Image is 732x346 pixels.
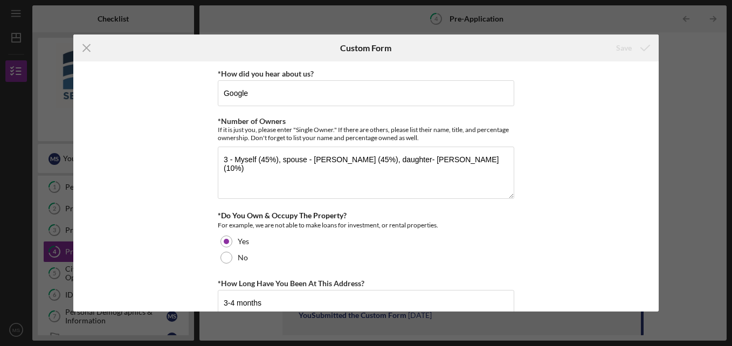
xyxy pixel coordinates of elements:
div: If it is just you, please enter "Single Owner." If there are others, please list their name, titl... [218,126,514,142]
button: Save [605,37,659,59]
label: *Number of Owners [218,116,286,126]
div: *Do You Own & Occupy The Property? [218,211,514,220]
h6: Custom Form [340,43,391,53]
label: Yes [238,237,249,246]
div: For example, we are not able to make loans for investment, or rental properties. [218,220,514,231]
label: No [238,253,248,262]
div: Save [616,37,632,59]
label: *How did you hear about us? [218,69,314,78]
label: *How Long Have You Been At This Address? [218,279,364,288]
textarea: 3 - Myself (45%), spouse - [PERSON_NAME] (45%), daughter- [PERSON_NAME] (10%) [218,147,514,198]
